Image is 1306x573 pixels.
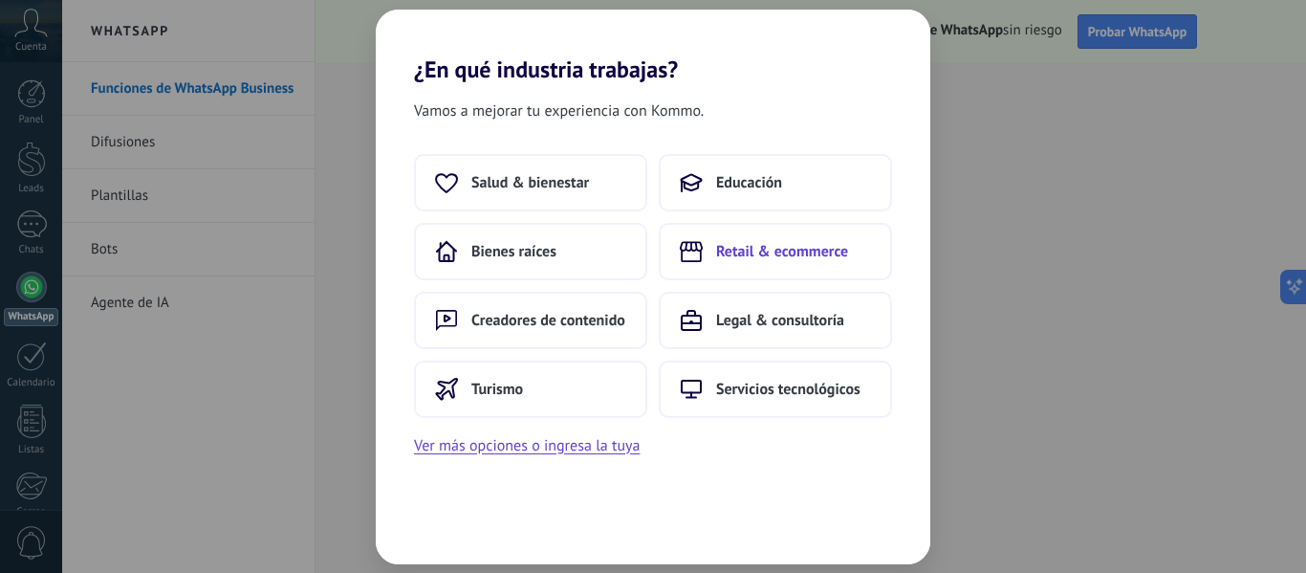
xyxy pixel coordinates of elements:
button: Bienes raíces [414,223,647,280]
button: Creadores de contenido [414,292,647,349]
button: Servicios tecnológicos [659,361,892,418]
button: Retail & ecommerce [659,223,892,280]
span: Salud & bienestar [471,173,589,192]
button: Educación [659,154,892,211]
span: Creadores de contenido [471,311,625,330]
button: Legal & consultoría [659,292,892,349]
span: Retail & ecommerce [716,242,848,261]
span: Educación [716,173,782,192]
h2: ¿En qué industria trabajas? [376,10,930,83]
button: Turismo [414,361,647,418]
span: Legal & consultoría [716,311,844,330]
span: Turismo [471,380,523,399]
button: Salud & bienestar [414,154,647,211]
span: Servicios tecnológicos [716,380,860,399]
span: Vamos a mejorar tu experiencia con Kommo. [414,99,704,123]
span: Bienes raíces [471,242,556,261]
button: Ver más opciones o ingresa la tuya [414,433,640,458]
